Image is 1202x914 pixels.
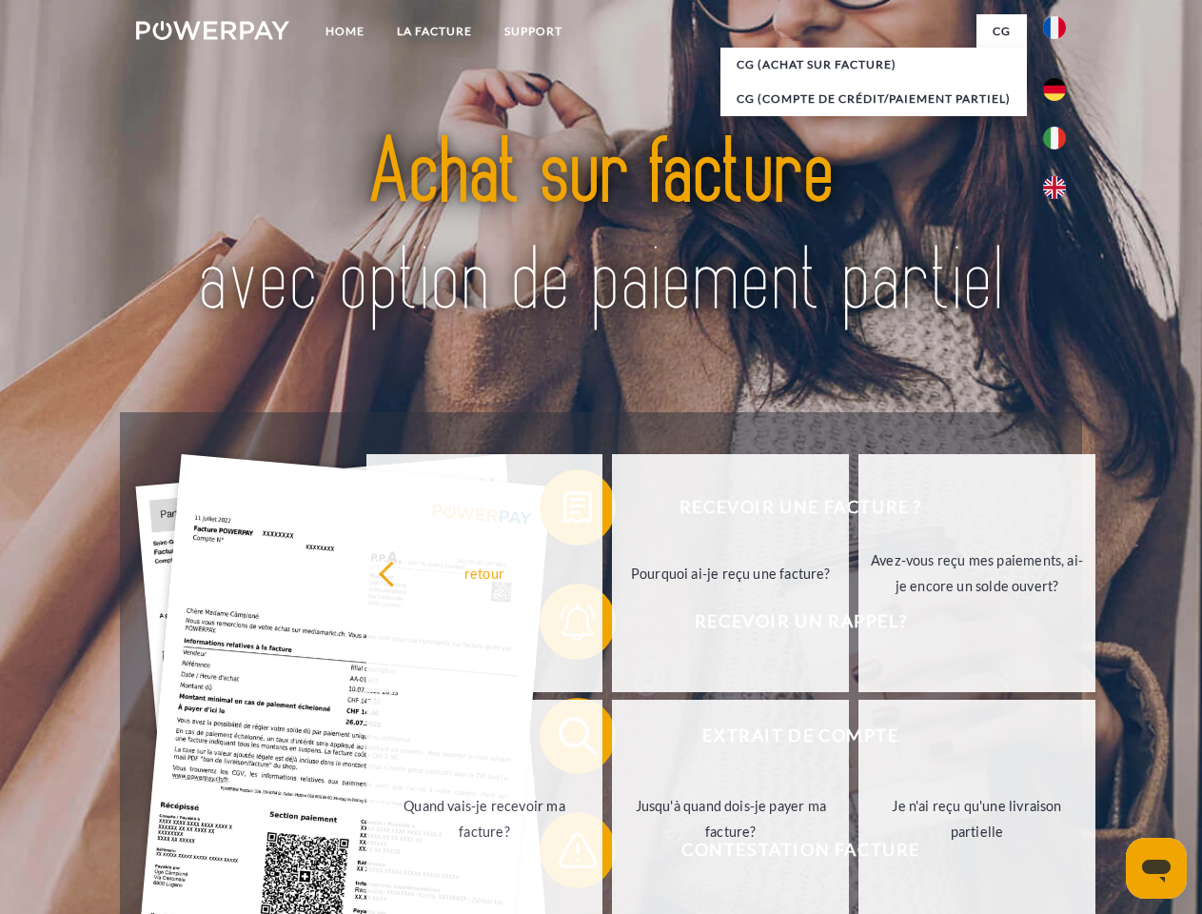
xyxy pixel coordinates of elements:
[870,793,1084,844] div: Je n'ai reçu qu'une livraison partielle
[488,14,579,49] a: Support
[378,793,592,844] div: Quand vais-je recevoir ma facture?
[1043,127,1066,149] img: it
[381,14,488,49] a: LA FACTURE
[182,91,1020,365] img: title-powerpay_fr.svg
[870,547,1084,599] div: Avez-vous reçu mes paiements, ai-je encore un solde ouvert?
[623,560,837,586] div: Pourquoi ai-je reçu une facture?
[1043,176,1066,199] img: en
[623,793,837,844] div: Jusqu'à quand dois-je payer ma facture?
[858,454,1095,692] a: Avez-vous reçu mes paiements, ai-je encore un solde ouvert?
[720,82,1027,116] a: CG (Compte de crédit/paiement partiel)
[976,14,1027,49] a: CG
[309,14,381,49] a: Home
[720,48,1027,82] a: CG (achat sur facture)
[1126,838,1187,899] iframe: Bouton de lancement de la fenêtre de messagerie
[136,21,289,40] img: logo-powerpay-white.svg
[1043,16,1066,39] img: fr
[1043,78,1066,101] img: de
[378,560,592,586] div: retour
